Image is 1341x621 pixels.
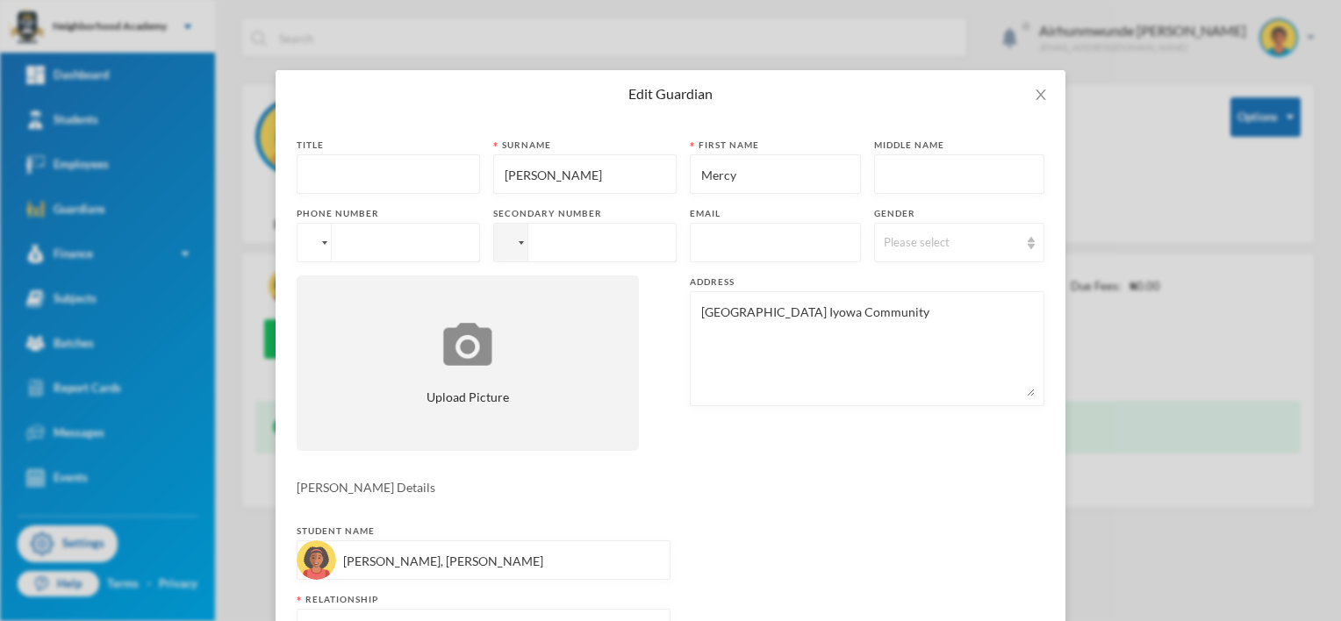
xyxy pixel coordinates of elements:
[439,320,497,368] img: upload
[297,525,670,538] div: Student Name
[297,207,480,220] div: Phone number
[297,84,1044,103] div: Edit Guardian
[690,207,861,220] div: Email
[690,139,861,152] div: First name
[1034,88,1048,102] i: icon: close
[493,207,677,220] div: Secondary number
[427,388,509,406] span: Upload Picture
[1016,70,1065,119] button: Close
[874,139,1045,152] div: Middle name
[874,207,1045,220] div: Gender
[297,139,480,152] div: Title
[690,275,1044,289] div: Address
[493,139,677,152] div: Surname
[297,540,336,580] img: STUDENT
[884,234,1020,252] div: Please select
[297,593,670,606] div: Relationship
[699,301,1035,396] textarea: [GEOGRAPHIC_DATA] Iyowa Community
[297,478,1044,496] div: [PERSON_NAME] Details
